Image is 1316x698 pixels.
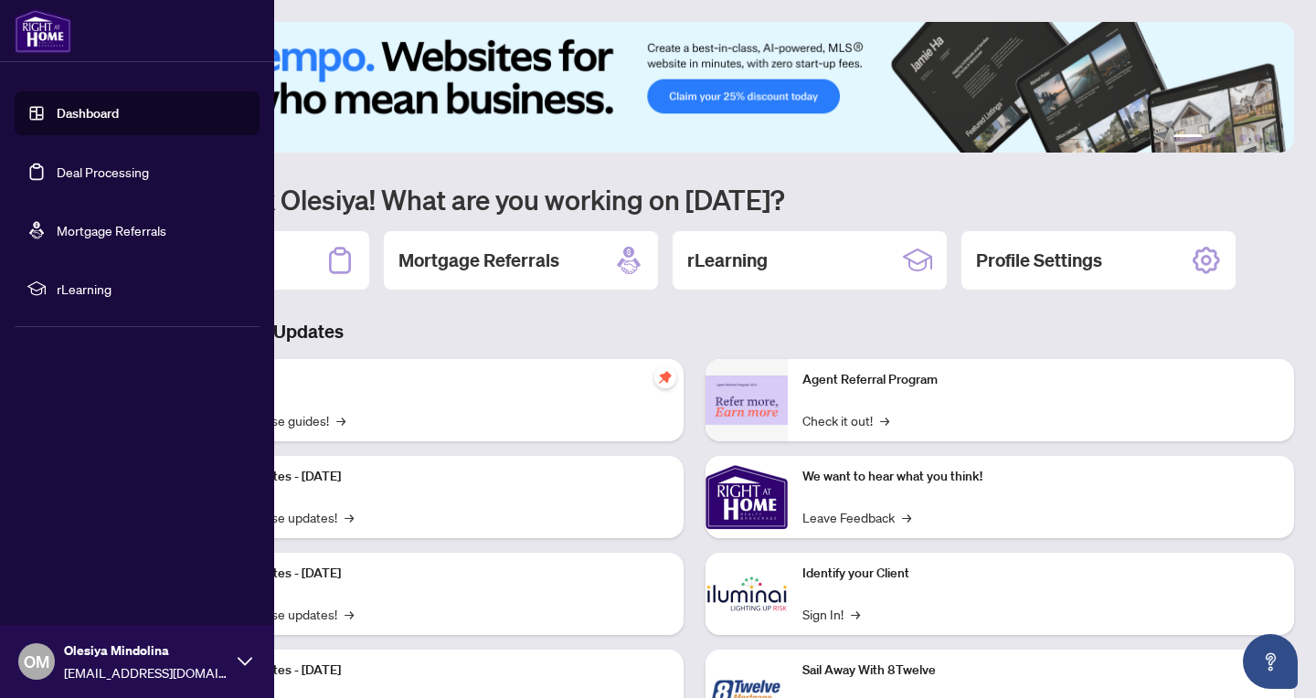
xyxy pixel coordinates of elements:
[1254,134,1261,142] button: 5
[95,182,1294,217] h1: Welcome back Olesiya! What are you working on [DATE]?
[192,661,669,681] p: Platform Updates - [DATE]
[57,279,247,299] span: rLearning
[345,604,354,624] span: →
[802,661,1279,681] p: Sail Away With 8Twelve
[57,164,149,180] a: Deal Processing
[1243,634,1298,689] button: Open asap
[687,248,768,273] h2: rLearning
[24,649,49,674] span: OM
[802,507,911,527] a: Leave Feedback→
[802,604,860,624] a: Sign In!→
[880,410,889,430] span: →
[802,564,1279,584] p: Identify your Client
[976,248,1102,273] h2: Profile Settings
[57,222,166,238] a: Mortgage Referrals
[1225,134,1232,142] button: 3
[802,410,889,430] a: Check it out!→
[706,375,788,426] img: Agent Referral Program
[1239,134,1247,142] button: 4
[398,248,559,273] h2: Mortgage Referrals
[902,507,911,527] span: →
[336,410,345,430] span: →
[706,456,788,538] img: We want to hear what you think!
[345,507,354,527] span: →
[64,662,228,682] span: [EMAIL_ADDRESS][DOMAIN_NAME]
[192,564,669,584] p: Platform Updates - [DATE]
[654,366,676,388] span: pushpin
[706,553,788,635] img: Identify your Client
[1268,134,1276,142] button: 6
[802,370,1279,390] p: Agent Referral Program
[95,319,1294,344] h3: Brokerage & Industry Updates
[95,22,1294,153] img: Slide 0
[1210,134,1217,142] button: 2
[192,370,669,390] p: Self-Help
[802,467,1279,487] p: We want to hear what you think!
[851,604,860,624] span: →
[15,9,71,53] img: logo
[1173,134,1203,142] button: 1
[57,105,119,122] a: Dashboard
[64,640,228,661] span: Olesiya Mindolina
[192,467,669,487] p: Platform Updates - [DATE]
